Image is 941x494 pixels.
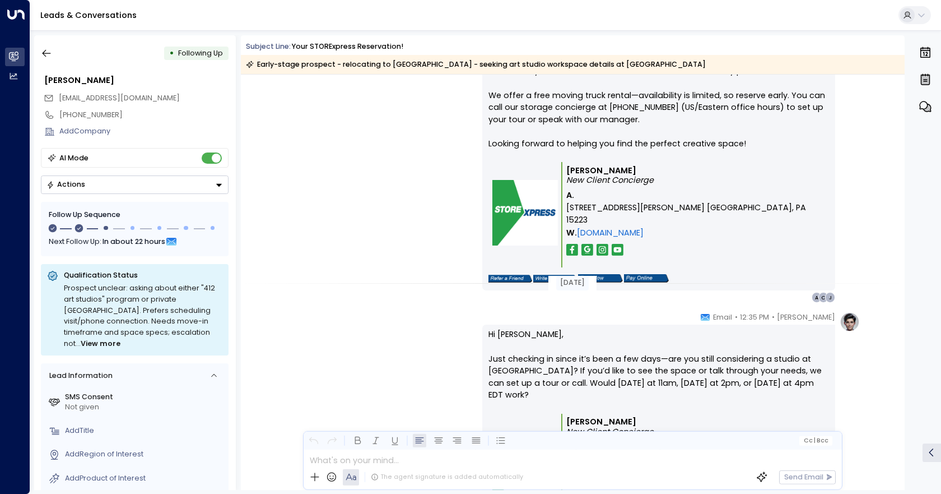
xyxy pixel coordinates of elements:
[45,371,112,381] div: Lead Information
[597,244,608,256] img: storexpress_insta.png
[566,202,826,226] span: [STREET_ADDRESS][PERSON_NAME] [GEOGRAPHIC_DATA], PA 15223
[59,126,229,137] div: AddCompany
[803,437,828,444] span: Cc Bcc
[81,338,120,349] span: View more
[40,10,137,21] a: Leads & Conversations
[246,41,291,51] span: Subject Line:
[65,392,225,403] label: SMS Consent
[566,227,577,239] span: W.
[772,312,775,323] span: •
[371,473,523,482] div: The agent signature is added automatically
[292,41,403,52] div: Your STORExpress Reservation!
[577,227,644,239] a: [DOMAIN_NAME]
[64,283,222,349] div: Prospect unclear: asking about either "412 art studios" program or private [GEOGRAPHIC_DATA]. Pre...
[713,312,732,323] span: Email
[566,190,574,202] span: A.
[65,473,225,484] div: AddProduct of Interest
[169,44,174,62] div: •
[566,426,654,437] i: New Client Concierge
[556,276,589,290] div: [DATE]
[840,312,860,332] img: profile-logo.png
[492,180,558,246] img: storexpress_logo.png
[735,312,738,323] span: •
[581,244,593,256] img: storexpress_google.png
[246,59,706,70] div: Early-stage prospect - relocating to [GEOGRAPHIC_DATA] - seeking art studio workspace details at ...
[740,312,769,323] span: 12:35 PM
[59,93,180,104] span: ari@pesco.net
[566,244,578,256] img: storexpres_fb.png
[566,165,636,176] b: [PERSON_NAME]
[64,270,222,280] p: Qualification Status
[65,449,225,460] div: AddRegion of Interest
[49,210,221,221] div: Follow Up Sequence
[41,176,229,194] div: Button group with a nested menu
[488,329,829,413] p: Hi [PERSON_NAME], Just checking in since it’s been a few days—are you still considering a studio ...
[59,110,229,121] div: [PHONE_NUMBER]
[325,434,339,448] button: Redo
[306,434,320,448] button: Undo
[41,176,229,194] button: Actions
[566,174,654,186] i: New Client Concierge
[46,180,85,189] div: Actions
[814,437,816,444] span: |
[178,48,223,58] span: Following Up
[65,402,225,413] div: Not given
[59,153,88,164] div: AI Mode
[44,75,229,87] div: [PERSON_NAME]
[59,93,180,103] span: [EMAIL_ADDRESS][DOMAIN_NAME]
[799,436,832,445] button: Cc|Bcc
[612,244,623,256] img: storexpress_yt.png
[103,236,166,248] span: In about 22 hours
[65,426,225,436] div: AddTitle
[49,236,221,248] div: Next Follow Up:
[566,416,636,427] b: [PERSON_NAME]
[777,312,835,323] span: [PERSON_NAME]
